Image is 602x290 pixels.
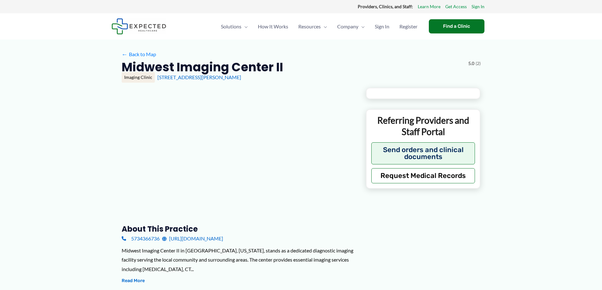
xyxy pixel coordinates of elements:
[321,15,327,38] span: Menu Toggle
[358,15,365,38] span: Menu Toggle
[112,18,166,34] img: Expected Healthcare Logo - side, dark font, small
[122,59,283,75] h2: Midwest Imaging Center II
[371,142,475,164] button: Send orders and clinical documents
[122,72,155,83] div: Imaging Clinic
[216,15,253,38] a: SolutionsMenu Toggle
[358,4,413,9] strong: Providers, Clinics, and Staff:
[418,3,441,11] a: Learn More
[375,15,389,38] span: Sign In
[371,168,475,183] button: Request Medical Records
[476,59,481,68] span: (2)
[337,15,358,38] span: Company
[253,15,293,38] a: How It Works
[445,3,467,11] a: Get Access
[221,15,241,38] span: Solutions
[429,19,484,33] a: Find a Clinic
[258,15,288,38] span: How It Works
[122,224,356,234] h3: About this practice
[241,15,248,38] span: Menu Toggle
[370,15,394,38] a: Sign In
[394,15,423,38] a: Register
[122,50,156,59] a: ←Back to Map
[122,51,128,57] span: ←
[371,115,475,138] p: Referring Providers and Staff Portal
[157,74,241,80] a: [STREET_ADDRESS][PERSON_NAME]
[122,277,145,285] button: Read More
[122,234,160,243] a: 5734366736
[332,15,370,38] a: CompanyMenu Toggle
[293,15,332,38] a: ResourcesMenu Toggle
[298,15,321,38] span: Resources
[162,234,223,243] a: [URL][DOMAIN_NAME]
[471,3,484,11] a: Sign In
[468,59,474,68] span: 5.0
[399,15,417,38] span: Register
[122,246,356,274] div: Midwest Imaging Center II in [GEOGRAPHIC_DATA], [US_STATE], stands as a dedicated diagnostic imag...
[216,15,423,38] nav: Primary Site Navigation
